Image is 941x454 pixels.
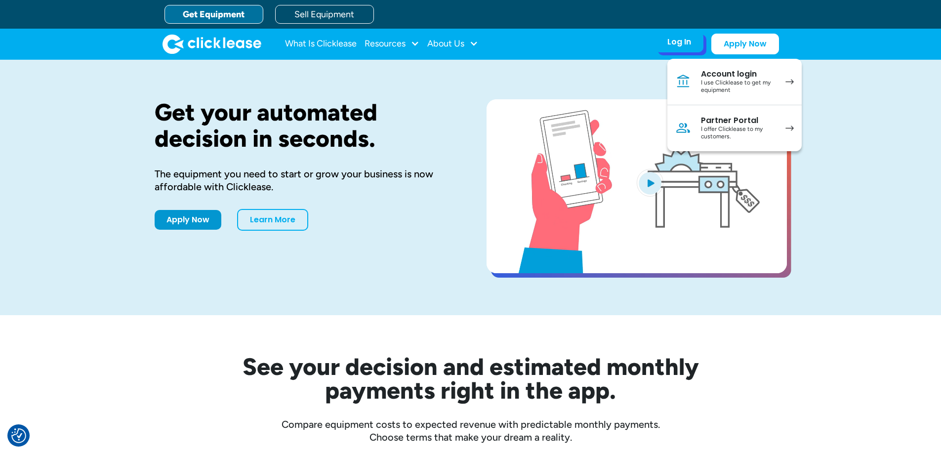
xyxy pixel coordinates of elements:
div: Log In [667,37,691,47]
div: About Us [427,34,478,54]
div: Compare equipment costs to expected revenue with predictable monthly payments. Choose terms that ... [155,418,787,444]
h2: See your decision and estimated monthly payments right in the app. [194,355,747,402]
img: Bank icon [675,74,691,89]
nav: Log In [667,59,802,151]
a: Account loginI use Clicklease to get my equipment [667,59,802,105]
div: I offer Clicklease to my customers. [701,125,776,141]
img: Revisit consent button [11,428,26,443]
a: Learn More [237,209,308,231]
div: Resources [365,34,419,54]
div: I use Clicklease to get my equipment [701,79,776,94]
a: open lightbox [487,99,787,273]
a: Apply Now [155,210,221,230]
a: home [163,34,261,54]
img: Clicklease logo [163,34,261,54]
a: Apply Now [711,34,779,54]
img: arrow [785,125,794,131]
a: What Is Clicklease [285,34,357,54]
a: Partner PortalI offer Clicklease to my customers. [667,105,802,151]
div: The equipment you need to start or grow your business is now affordable with Clicklease. [155,167,455,193]
h1: Get your automated decision in seconds. [155,99,455,152]
a: Get Equipment [164,5,263,24]
img: Blue play button logo on a light blue circular background [637,169,663,197]
button: Consent Preferences [11,428,26,443]
img: arrow [785,79,794,84]
a: Sell Equipment [275,5,374,24]
div: Account login [701,69,776,79]
img: Person icon [675,120,691,136]
div: Partner Portal [701,116,776,125]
